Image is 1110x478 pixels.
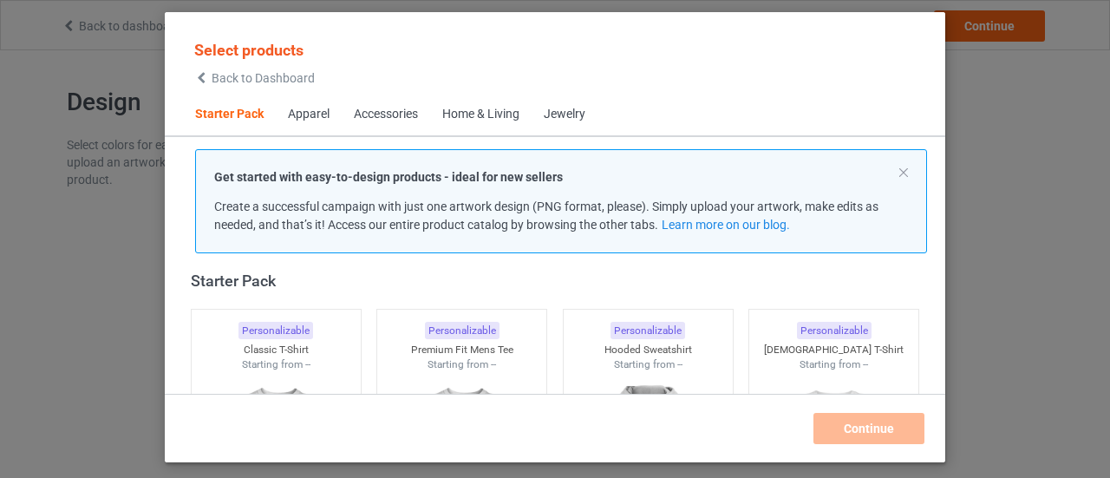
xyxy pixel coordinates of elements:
div: Hooded Sweatshirt [564,343,733,357]
div: Starting from -- [192,357,361,372]
div: Apparel [288,106,330,123]
div: Starting from -- [564,357,733,372]
span: Select products [194,41,304,59]
div: [DEMOGRAPHIC_DATA] T-Shirt [749,343,918,357]
div: Starter Pack [191,271,927,291]
a: Learn more on our blog. [662,218,790,232]
div: Starting from -- [749,357,918,372]
div: Personalizable [610,322,685,340]
span: Starter Pack [183,94,276,135]
div: Personalizable [797,322,872,340]
div: Personalizable [238,322,313,340]
strong: Get started with easy-to-design products - ideal for new sellers [214,170,563,184]
div: Starting from -- [377,357,546,372]
div: Premium Fit Mens Tee [377,343,546,357]
div: Personalizable [425,322,499,340]
div: Classic T-Shirt [192,343,361,357]
span: Back to Dashboard [212,71,315,85]
div: Accessories [354,106,418,123]
div: Home & Living [442,106,519,123]
div: Jewelry [544,106,585,123]
span: Create a successful campaign with just one artwork design (PNG format, please). Simply upload you... [214,200,878,232]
